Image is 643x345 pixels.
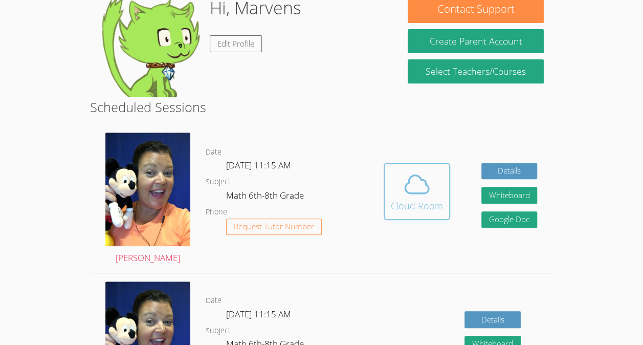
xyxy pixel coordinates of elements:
h2: Scheduled Sessions [90,97,553,117]
dt: Date [206,294,221,307]
img: avatar.png [105,133,190,246]
span: [DATE] 11:15 AM [226,159,291,171]
dt: Subject [206,176,231,188]
a: [PERSON_NAME] [105,133,190,265]
button: Request Tutor Number [226,219,322,235]
dd: Math 6th-8th Grade [226,188,306,206]
span: Request Tutor Number [234,223,314,230]
dt: Subject [206,325,231,337]
a: Details [464,311,521,328]
a: Select Teachers/Courses [408,59,543,83]
div: Cloud Room [391,199,443,213]
a: Edit Profile [210,35,262,52]
button: Whiteboard [481,187,538,204]
button: Cloud Room [384,163,450,220]
a: Details [481,163,538,180]
a: Google Doc [481,211,538,228]
dt: Phone [206,206,227,219]
span: [DATE] 11:15 AM [226,308,291,320]
dt: Date [206,146,221,159]
button: Create Parent Account [408,29,543,53]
